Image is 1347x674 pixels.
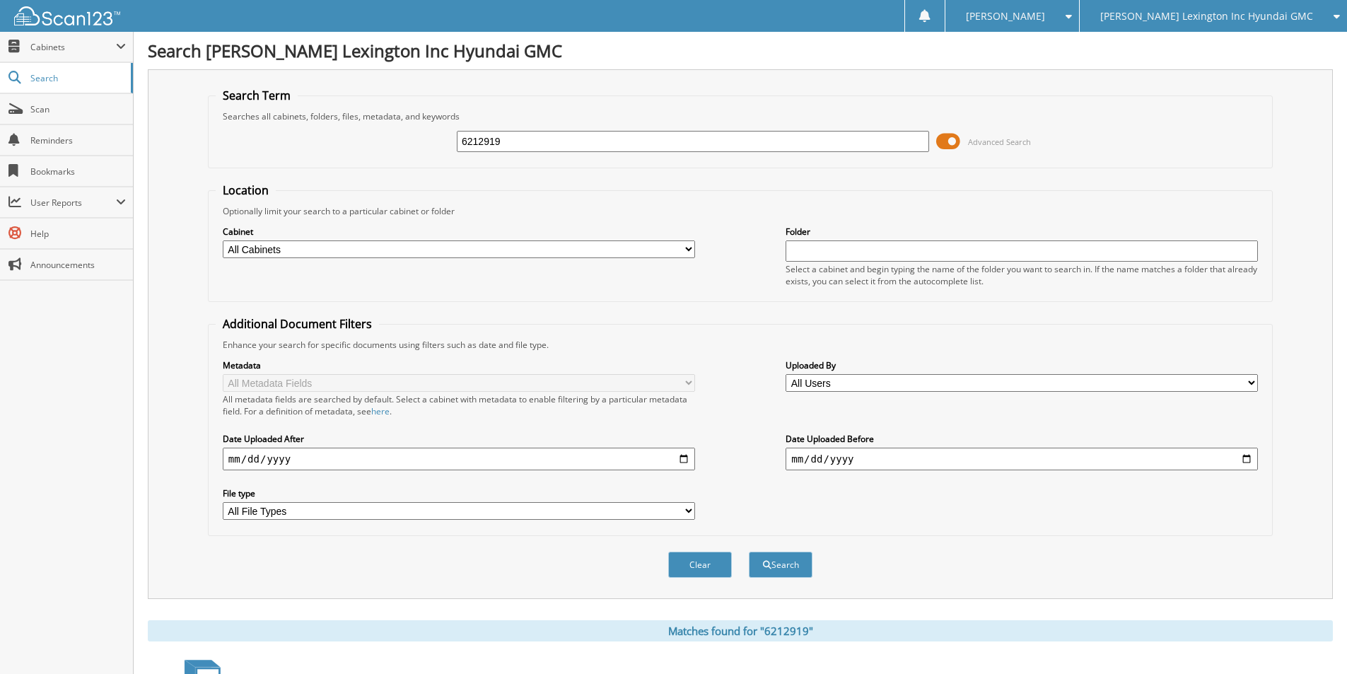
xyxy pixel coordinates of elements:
input: end [786,448,1258,470]
label: Uploaded By [786,359,1258,371]
label: Cabinet [223,226,695,238]
button: Search [749,552,812,578]
img: scan123-logo-white.svg [14,6,120,25]
label: Metadata [223,359,695,371]
span: Cabinets [30,41,116,53]
span: Search [30,72,124,84]
label: Folder [786,226,1258,238]
div: All metadata fields are searched by default. Select a cabinet with metadata to enable filtering b... [223,393,695,417]
span: Scan [30,103,126,115]
div: Select a cabinet and begin typing the name of the folder you want to search in. If the name match... [786,263,1258,287]
div: Matches found for "6212919" [148,620,1333,641]
div: Optionally limit your search to a particular cabinet or folder [216,205,1265,217]
legend: Search Term [216,88,298,103]
legend: Location [216,182,276,198]
span: Help [30,228,126,240]
span: Reminders [30,134,126,146]
div: Searches all cabinets, folders, files, metadata, and keywords [216,110,1265,122]
a: here [371,405,390,417]
span: Announcements [30,259,126,271]
button: Clear [668,552,732,578]
div: Enhance your search for specific documents using filters such as date and file type. [216,339,1265,351]
span: User Reports [30,197,116,209]
input: start [223,448,695,470]
span: [PERSON_NAME] [966,12,1045,21]
legend: Additional Document Filters [216,316,379,332]
label: Date Uploaded After [223,433,695,445]
span: [PERSON_NAME] Lexington Inc Hyundai GMC [1100,12,1313,21]
h1: Search [PERSON_NAME] Lexington Inc Hyundai GMC [148,39,1333,62]
label: Date Uploaded Before [786,433,1258,445]
span: Advanced Search [968,136,1031,147]
span: Bookmarks [30,165,126,178]
label: File type [223,487,695,499]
